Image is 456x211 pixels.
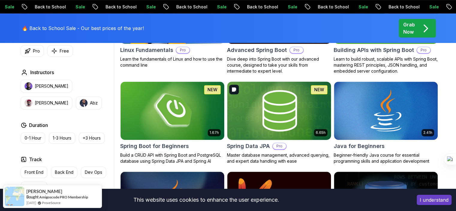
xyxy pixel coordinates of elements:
span: Bought [26,194,39,199]
p: Front End [25,169,43,175]
p: Sale [279,4,298,10]
p: NEW [314,87,324,93]
p: 🔥 Back to School Sale - Our best prices of the year! [22,25,144,32]
p: Dev Ops [85,169,102,175]
a: Spring Boot for Beginners card1.67hNEWSpring Boot for BeginnersBuild a CRUD API with Spring Boot ... [120,81,225,164]
button: instructor img[PERSON_NAME] [21,96,72,110]
p: NEW [207,87,217,93]
img: Spring Data JPA card [225,80,333,141]
p: Back to School [25,4,66,10]
button: 1-3 Hours [49,132,75,144]
a: Amigoscode PRO Membership [39,195,88,199]
button: Back End [51,167,77,178]
p: Pro [417,47,430,53]
a: Spring Data JPA card6.65hNEWSpring Data JPAProMaster database management, advanced querying, and ... [227,81,331,164]
img: provesource social proof notification image [5,187,24,206]
p: Pro [33,48,40,54]
p: Pro [290,47,303,53]
button: Pro [21,45,44,57]
p: 0-1 Hour [25,135,41,141]
h2: Java for Beginners [334,142,385,150]
img: Spring Boot for Beginners card [121,82,224,140]
p: Dive deep into Spring Boot with our advanced course, designed to take your skills from intermedia... [227,56,331,74]
a: Java for Beginners card2.41hJava for BeginnersBeginner-friendly Java course for essential program... [334,81,438,164]
p: Master database management, advanced querying, and expert data handling with ease [227,152,331,164]
button: Dev Ops [81,167,106,178]
p: Free [60,48,69,54]
h2: Track [29,156,42,163]
img: instructor img [25,99,32,107]
h2: Spring Boot for Beginners [120,142,189,150]
button: +3 Hours [79,132,105,144]
p: [PERSON_NAME] [35,83,68,89]
p: Abz [90,100,98,106]
p: Sale [208,4,227,10]
button: Full Stack [21,182,47,193]
p: Pro [273,143,286,149]
p: Sale [420,4,439,10]
button: Accept cookies [417,195,452,205]
p: Back to School [238,4,279,10]
h2: Spring Data JPA [227,142,270,150]
p: Learn the fundamentals of Linux and how to use the command line [120,56,225,68]
button: Free [47,45,73,57]
p: Pro [176,47,189,53]
p: Full Stack [25,184,43,190]
button: instructor img[PERSON_NAME] [21,80,72,93]
span: [PERSON_NAME] [26,189,62,194]
p: Grab Now [403,21,415,35]
p: Beginner-friendly Java course for essential programming skills and application development [334,152,438,164]
h2: Duration [29,122,48,129]
p: Sale [66,4,85,10]
button: 0-1 Hour [21,132,45,144]
span: [DATE] [26,200,36,205]
p: Back to School [308,4,349,10]
img: instructor img [80,99,88,107]
h2: Building APIs with Spring Boot [334,46,414,54]
h2: Linux Fundamentals [120,46,173,54]
p: Back to School [379,4,420,10]
p: Back to School [167,4,208,10]
p: Sale [137,4,156,10]
div: This website uses cookies to enhance the user experience. [4,193,408,206]
button: instructor imgAbz [76,96,102,110]
p: Learn to build robust, scalable APIs with Spring Boot, mastering REST principles, JSON handling, ... [334,56,438,74]
p: 1.67h [210,130,219,135]
button: Front End [21,167,47,178]
h2: Instructors [30,69,54,76]
p: 6.65h [316,130,326,135]
img: instructor img [25,82,32,90]
p: +3 Hours [83,135,101,141]
p: 2.41h [423,130,432,135]
p: Back End [55,169,73,175]
img: Java for Beginners card [334,82,438,140]
p: Sale [349,4,368,10]
p: Build a CRUD API with Spring Boot and PostgreSQL database using Spring Data JPA and Spring AI [120,152,225,164]
a: ProveSource [42,200,61,205]
p: 1-3 Hours [53,135,71,141]
h2: Advanced Spring Boot [227,46,287,54]
p: Back to School [96,4,137,10]
p: [PERSON_NAME] [35,100,68,106]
